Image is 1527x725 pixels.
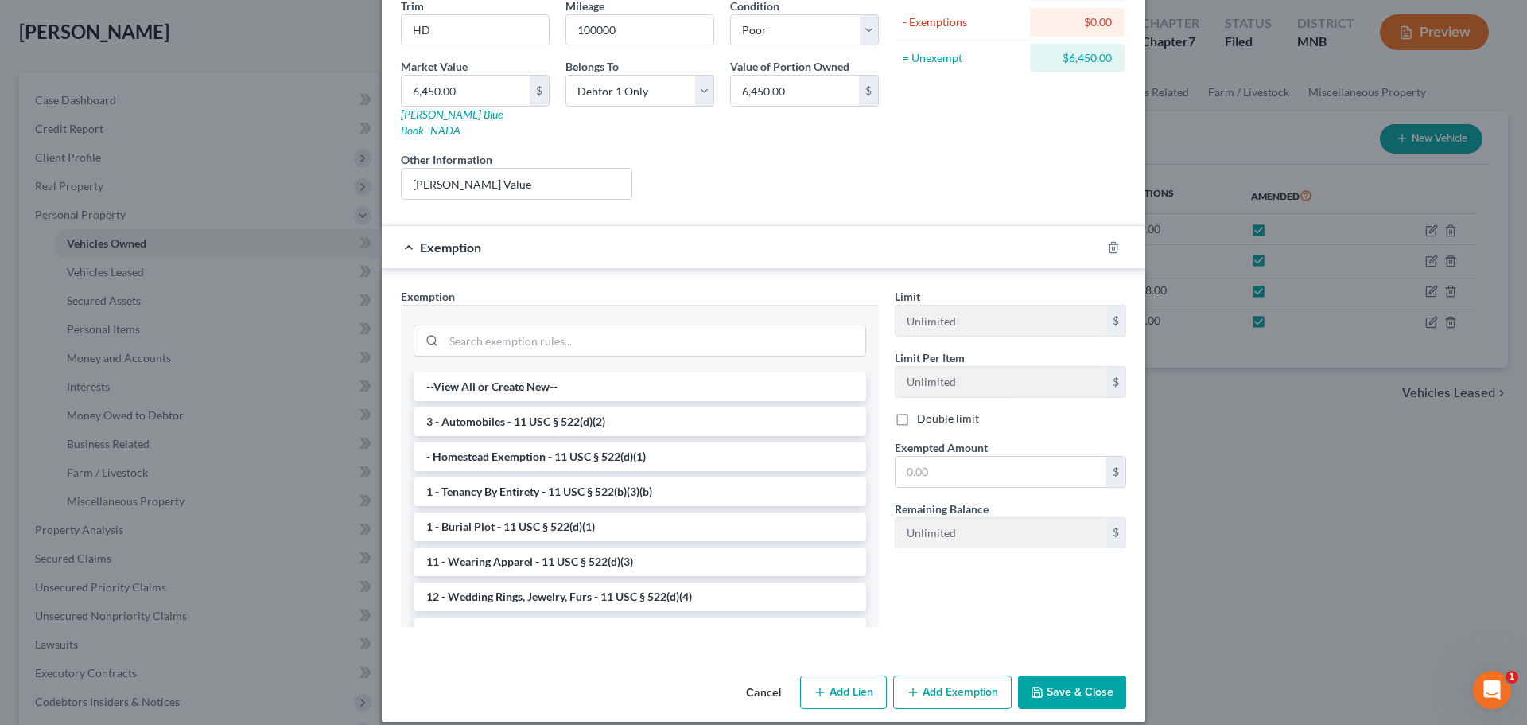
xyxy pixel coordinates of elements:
label: Remaining Balance [895,501,989,517]
span: 1 [1506,671,1518,684]
input: (optional) [402,169,631,199]
input: 0.00 [731,76,859,106]
label: Value of Portion Owned [730,58,849,75]
span: Limit [895,290,920,303]
li: 12 - Wedding Rings, Jewelry, Furs - 11 USC § 522(d)(4) [414,583,866,611]
li: 3 - Automobiles - 11 USC § 522(d)(2) [414,407,866,436]
label: Double limit [917,411,979,427]
button: Add Lien [800,676,887,709]
a: NADA [430,123,460,137]
iframe: Intercom live chat [1473,671,1511,709]
li: 1 - Burial Plot - 11 USC § 522(d)(1) [414,513,866,541]
li: 13 - Animals & Livestock - 11 USC § 522(d)(3) [414,618,866,646]
div: $ [1106,457,1125,487]
button: Cancel [733,677,794,709]
input: ex. LS, LT, etc [402,15,549,45]
button: Save & Close [1018,676,1126,709]
input: -- [896,518,1106,548]
div: $0.00 [1043,14,1112,30]
input: 0.00 [896,457,1106,487]
li: 1 - Tenancy By Entirety - 11 USC § 522(b)(3)(b) [414,477,866,506]
div: $ [1106,518,1125,548]
input: -- [566,15,713,45]
li: --View All or Create New-- [414,372,866,401]
div: = Unexempt [903,50,1023,66]
li: - Homestead Exemption - 11 USC § 522(d)(1) [414,442,866,471]
input: Search exemption rules... [444,325,865,356]
li: 11 - Wearing Apparel - 11 USC § 522(d)(3) [414,548,866,576]
span: Exemption [401,290,455,303]
label: Market Value [401,58,468,75]
input: -- [896,367,1106,397]
span: Exemption [420,240,481,255]
div: $ [530,76,549,106]
div: $ [1106,367,1125,397]
label: Limit Per Item [895,349,965,366]
div: $6,450.00 [1043,50,1112,66]
button: Add Exemption [893,676,1012,709]
label: Other Information [401,151,492,168]
span: Exempted Amount [895,441,988,454]
input: 0.00 [402,76,530,106]
span: Belongs To [565,60,619,73]
a: [PERSON_NAME] Blue Book [401,107,503,137]
input: -- [896,306,1106,336]
div: $ [1106,306,1125,336]
div: - Exemptions [903,14,1023,30]
div: $ [859,76,878,106]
